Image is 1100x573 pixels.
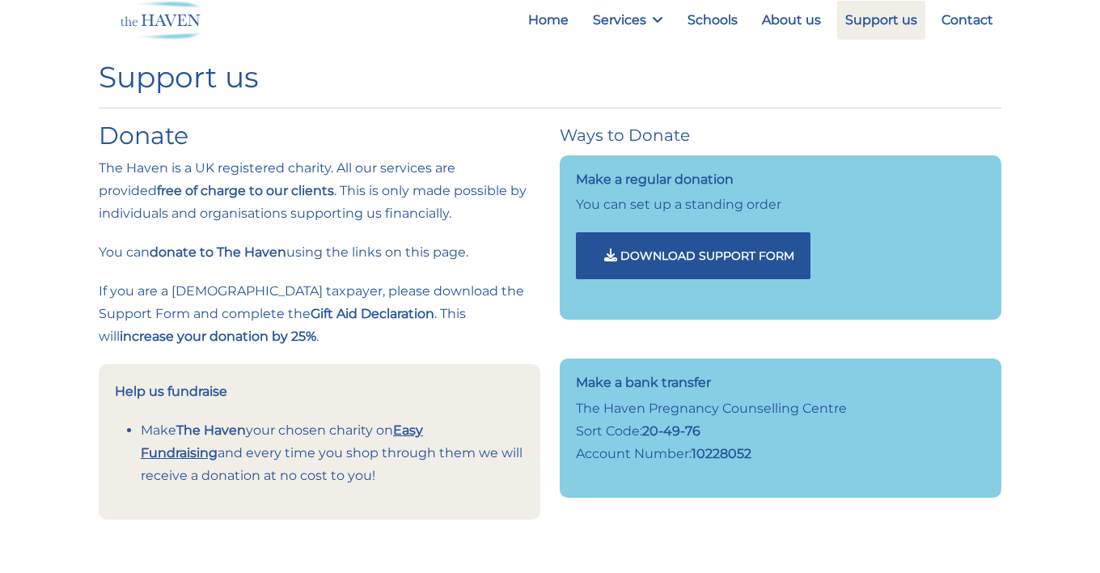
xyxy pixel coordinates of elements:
[99,280,540,348] p: If you are a [DEMOGRAPHIC_DATA] taxpayer, please download the Support Form and complete the . Thi...
[692,446,751,461] strong: 10228052
[141,419,524,487] p: Make your chosen charity on and every time you shop through them we will receive a donation at no...
[679,1,746,40] a: Schools
[576,397,985,465] p: The Haven Pregnancy Counselling Centre Sort Code: Account Number:
[576,232,810,279] button: Download Support form
[99,241,540,264] p: You can using the links on this page.
[620,248,794,263] span: Download Support form
[115,384,227,399] strong: Help us fundraise
[520,1,577,40] a: Home
[576,375,711,390] strong: Make a bank transfer
[99,121,540,151] h2: Donate
[754,1,829,40] a: About us
[150,244,286,260] strong: donate to The Haven
[176,422,246,438] strong: The Haven
[99,157,540,225] p: The Haven is a UK registered charity. All our services are provided . This is only made possible ...
[642,423,700,439] strong: 20-49-76
[576,193,985,216] p: You can set up a standing order
[99,60,1001,95] h1: Support us
[837,1,925,40] a: Support us
[576,172,734,187] strong: Make a regular donation
[933,1,1001,40] a: Contact
[560,121,1001,149] h4: Ways to Donate
[585,1,671,40] a: Services
[120,329,316,344] strong: increase your donation by 25%
[311,306,434,321] strong: Gift Aid Declaration
[157,183,334,198] strong: free of charge to our clients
